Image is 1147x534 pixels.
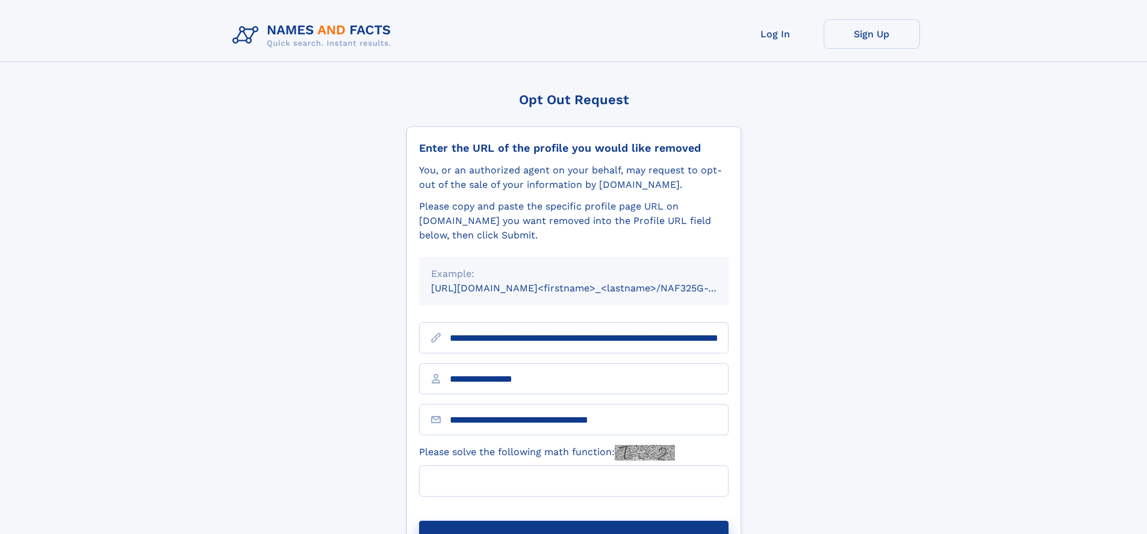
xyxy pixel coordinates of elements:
[431,267,716,281] div: Example:
[419,199,729,243] div: Please copy and paste the specific profile page URL on [DOMAIN_NAME] you want removed into the Pr...
[431,282,751,294] small: [URL][DOMAIN_NAME]<firstname>_<lastname>/NAF325G-xxxxxxxx
[406,92,741,107] div: Opt Out Request
[228,19,401,52] img: Logo Names and Facts
[727,19,824,49] a: Log In
[419,141,729,155] div: Enter the URL of the profile you would like removed
[419,445,675,461] label: Please solve the following math function:
[419,163,729,192] div: You, or an authorized agent on your behalf, may request to opt-out of the sale of your informatio...
[824,19,920,49] a: Sign Up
